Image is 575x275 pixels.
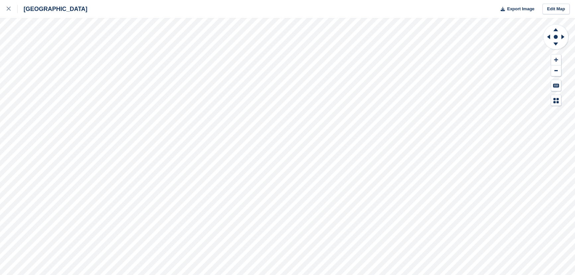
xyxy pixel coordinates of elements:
div: [GEOGRAPHIC_DATA] [18,5,87,13]
button: Zoom In [551,54,561,65]
button: Map Legend [551,95,561,106]
button: Zoom Out [551,65,561,76]
span: Export Image [507,6,534,12]
a: Edit Map [542,4,570,15]
button: Keyboard Shortcuts [551,80,561,91]
button: Export Image [497,4,534,15]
